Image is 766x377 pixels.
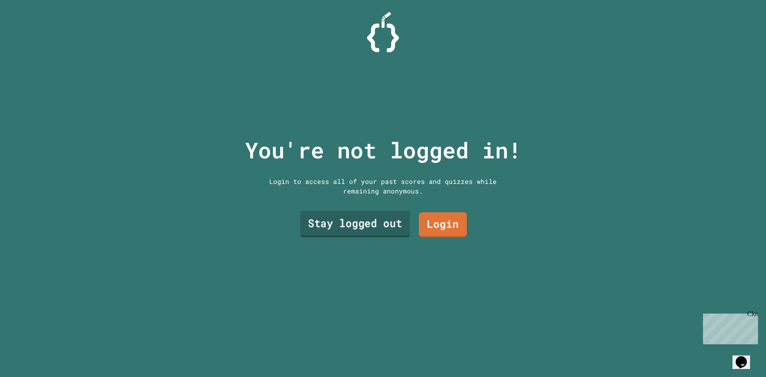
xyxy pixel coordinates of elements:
div: Chat with us now!Close [3,3,55,51]
iframe: chat widget [700,310,758,344]
a: Login [419,212,467,237]
a: Stay logged out [300,211,410,237]
iframe: chat widget [732,345,758,369]
p: You're not logged in! [245,134,521,167]
img: Logo.svg [367,12,399,52]
div: Login to access all of your past scores and quizzes while remaining anonymous. [263,177,503,196]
